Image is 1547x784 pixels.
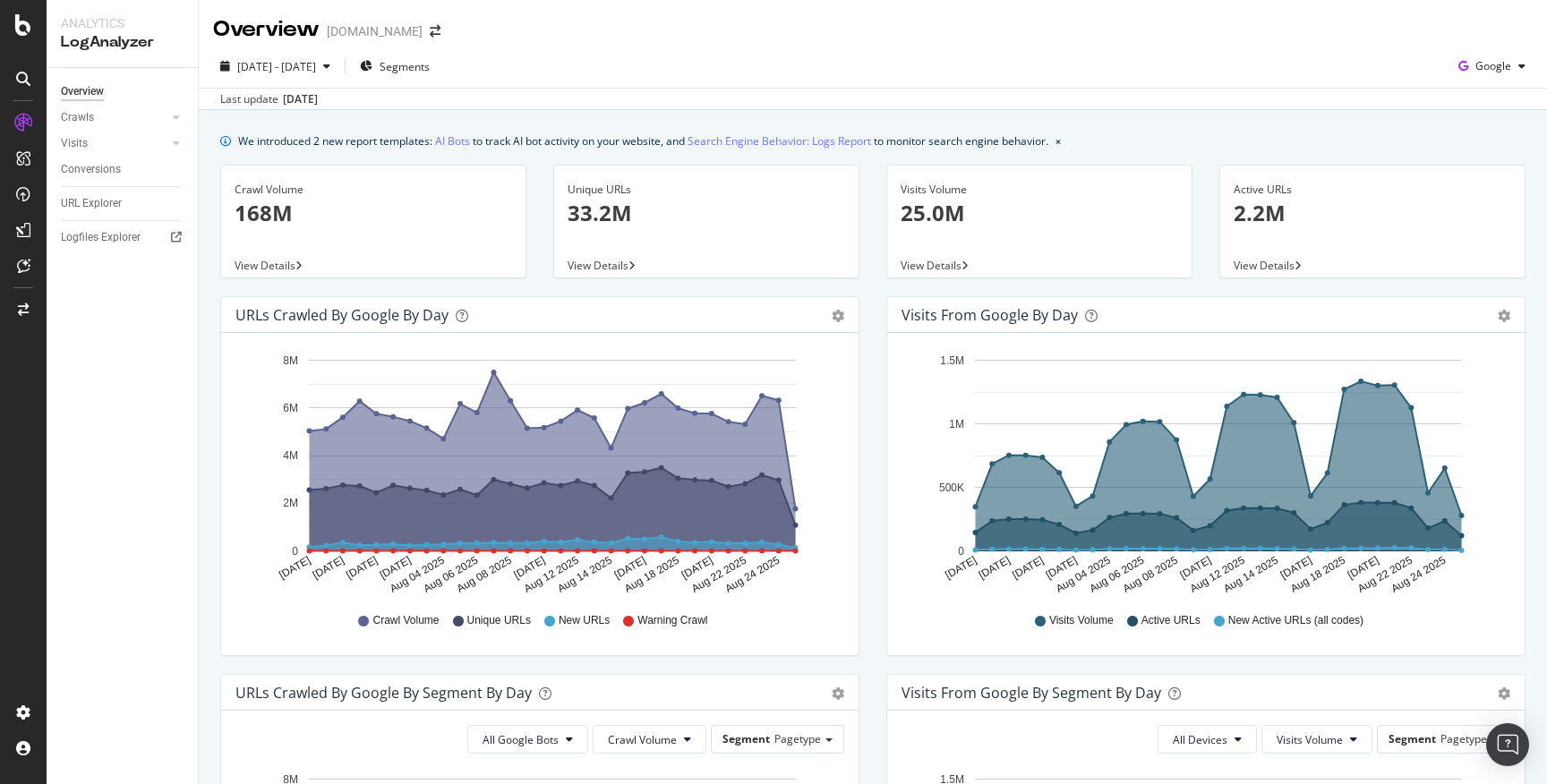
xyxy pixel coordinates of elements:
[1221,554,1280,595] text: Aug 14 2025
[1475,58,1511,73] span: Google
[61,108,167,127] a: Crawls
[940,354,964,367] text: 1.5M
[1451,52,1533,81] button: Google
[1173,732,1227,747] span: All Devices
[774,731,821,746] span: Pagetype
[483,732,559,747] span: All Google Bots
[832,687,844,700] div: gear
[593,725,706,754] button: Crawl Volume
[1087,554,1146,595] text: Aug 06 2025
[958,545,964,558] text: 0
[235,258,295,273] span: View Details
[568,258,628,273] span: View Details
[679,554,715,582] text: [DATE]
[467,613,531,628] span: Unique URLs
[689,554,748,595] text: Aug 22 2025
[622,554,681,595] text: Aug 18 2025
[555,554,614,595] text: Aug 14 2025
[311,554,346,582] text: [DATE]
[1277,732,1343,747] span: Visits Volume
[612,554,648,582] text: [DATE]
[901,258,962,273] span: View Details
[283,498,298,510] text: 2M
[1228,613,1363,628] span: New Active URLs (all codes)
[292,545,298,558] text: 0
[327,22,423,40] div: [DOMAIN_NAME]
[902,347,1510,596] div: A chart.
[378,554,414,582] text: [DATE]
[435,132,470,150] a: AI Bots
[61,160,185,179] a: Conversions
[1051,128,1065,154] button: close banner
[235,306,449,324] div: URLs Crawled by Google by day
[220,91,318,107] div: Last update
[344,554,380,582] text: [DATE]
[220,132,1526,150] div: info banner
[61,228,185,247] a: Logfiles Explorer
[977,554,1013,582] text: [DATE]
[1389,554,1448,595] text: Aug 24 2025
[1440,731,1487,746] span: Pagetype
[283,449,298,462] text: 4M
[61,134,88,153] div: Visits
[901,182,1178,198] div: Visits Volume
[1278,554,1314,582] text: [DATE]
[568,182,845,198] div: Unique URLs
[213,52,338,81] button: [DATE] - [DATE]
[235,182,512,198] div: Crawl Volume
[237,59,316,74] span: [DATE] - [DATE]
[61,134,167,153] a: Visits
[61,82,104,101] div: Overview
[949,418,964,430] text: 1M
[943,554,979,582] text: [DATE]
[902,306,1078,324] div: Visits from Google by day
[421,554,480,595] text: Aug 06 2025
[1498,687,1510,700] div: gear
[235,198,512,228] p: 168M
[901,198,1178,228] p: 25.0M
[939,481,964,494] text: 500K
[559,613,610,628] span: New URLs
[1178,554,1214,582] text: [DATE]
[522,554,581,595] text: Aug 12 2025
[1141,613,1201,628] span: Active URLs
[1261,725,1372,754] button: Visits Volume
[61,108,94,127] div: Crawls
[608,732,677,747] span: Crawl Volume
[688,132,871,150] a: Search Engine Behavior: Logs Report
[1389,731,1436,746] span: Segment
[277,554,312,582] text: [DATE]
[1234,258,1295,273] span: View Details
[1234,198,1511,228] p: 2.2M
[61,160,121,179] div: Conversions
[380,59,430,74] span: Segments
[1498,310,1510,322] div: gear
[238,132,1048,150] div: We introduced 2 new report templates: to track AI bot activity on your website, and to monitor se...
[1054,554,1113,595] text: Aug 04 2025
[1188,554,1247,595] text: Aug 12 2025
[722,731,770,746] span: Segment
[1346,554,1381,582] text: [DATE]
[388,554,447,595] text: Aug 04 2025
[61,194,122,213] div: URL Explorer
[61,194,185,213] a: URL Explorer
[61,82,185,101] a: Overview
[455,554,514,595] text: Aug 08 2025
[1121,554,1180,595] text: Aug 08 2025
[1355,554,1415,595] text: Aug 22 2025
[283,91,318,107] div: [DATE]
[61,14,184,32] div: Analytics
[568,198,845,228] p: 33.2M
[61,32,184,53] div: LogAnalyzer
[372,613,439,628] span: Crawl Volume
[235,347,844,596] svg: A chart.
[467,725,588,754] button: All Google Bots
[512,554,548,582] text: [DATE]
[722,554,782,595] text: Aug 24 2025
[1044,554,1080,582] text: [DATE]
[832,310,844,322] div: gear
[235,684,532,702] div: URLs Crawled by Google By Segment By Day
[283,402,298,414] text: 6M
[61,228,141,247] div: Logfiles Explorer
